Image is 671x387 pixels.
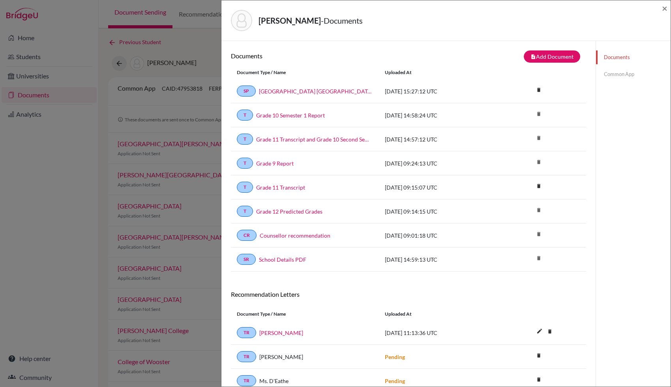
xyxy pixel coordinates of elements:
strong: Pending [385,378,405,384]
a: delete [533,181,545,192]
a: T [237,182,253,193]
a: [GEOGRAPHIC_DATA] [GEOGRAPHIC_DATA] School Profile 2025-6 [DOMAIN_NAME]_wide [259,87,373,95]
h6: Recommendation Letters [231,290,586,298]
h6: Documents [231,52,409,60]
i: delete [533,132,545,144]
span: × [662,2,667,14]
i: delete [533,350,545,361]
a: Counsellor recommendation [260,231,330,240]
span: - Documents [321,16,363,25]
div: Uploaded at [379,311,497,318]
button: Close [662,4,667,13]
a: Grade 11 Transcript and Grade 10 Second Semester [256,135,373,143]
i: delete [533,108,545,120]
a: delete [533,85,545,96]
strong: [PERSON_NAME] [259,16,321,25]
a: SP [237,86,256,97]
a: Grade 12 Predicted Grades [256,207,322,216]
div: [DATE] 09:01:18 UTC [379,231,497,240]
a: TR [237,375,256,386]
span: [DATE] 11:13:36 UTC [385,329,437,336]
a: T [237,158,253,169]
a: School Details PDF [259,255,306,264]
strong: Pending [385,354,405,360]
i: edit [533,325,546,337]
i: delete [533,180,545,192]
a: [PERSON_NAME] [259,329,303,337]
a: Common App [596,67,671,81]
i: delete [533,204,545,216]
i: delete [533,374,545,385]
a: T [237,110,253,121]
a: delete [533,375,545,385]
span: Ms. D'Eathe [259,377,289,385]
div: [DATE] 14:59:13 UTC [379,255,497,264]
i: delete [533,252,545,264]
i: note_add [530,54,536,60]
div: [DATE] 14:58:24 UTC [379,111,497,119]
div: [DATE] 09:24:13 UTC [379,159,497,167]
a: Documents [596,50,671,64]
a: delete [544,327,556,337]
div: [DATE] 14:57:12 UTC [379,135,497,143]
i: delete [533,228,545,240]
div: Uploaded at [379,69,497,76]
i: delete [544,326,556,337]
a: Grade 9 Report [256,159,294,167]
button: note_addAdd Document [524,50,580,63]
a: T [237,206,253,217]
a: Grade 11 Transcript [256,183,305,192]
div: Document Type / Name [231,69,379,76]
a: TR [237,351,256,362]
div: [DATE] 09:14:15 UTC [379,207,497,216]
div: [DATE] 09:15:07 UTC [379,183,497,192]
div: [DATE] 15:27:12 UTC [379,87,497,95]
i: delete [533,84,545,96]
a: CR [237,230,257,241]
i: delete [533,156,545,168]
button: edit [533,326,546,338]
a: SR [237,254,256,265]
span: [PERSON_NAME] [259,353,303,361]
a: T [237,134,253,145]
a: Grade 10 Semester 1 Report [256,111,325,119]
a: delete [533,351,545,361]
div: Document Type / Name [231,311,379,318]
a: TR [237,327,256,338]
